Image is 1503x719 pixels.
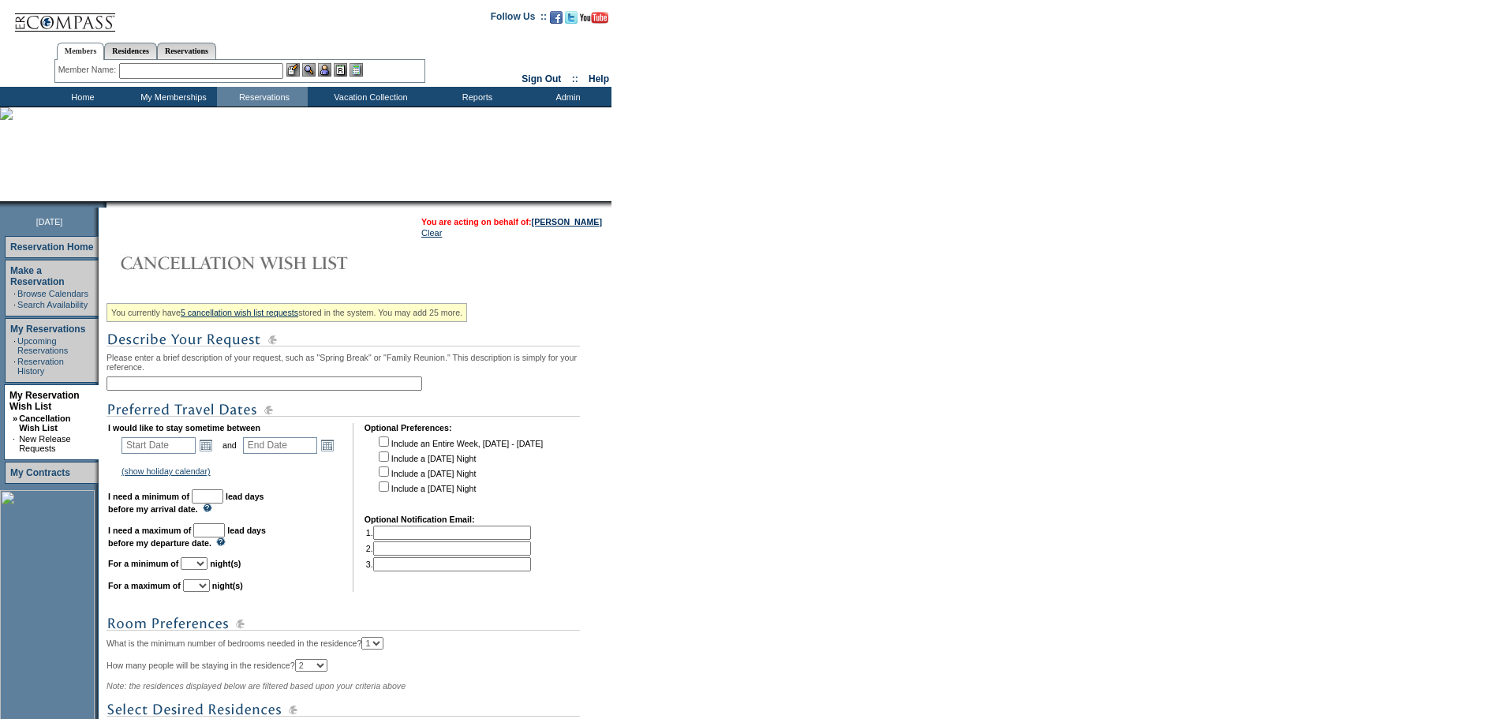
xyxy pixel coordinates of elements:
a: Upcoming Reservations [17,336,68,355]
td: Reservations [217,87,308,107]
img: Cancellation Wish List [107,247,422,279]
a: Residences [104,43,157,59]
span: [DATE] [36,217,63,227]
img: View [302,63,316,77]
img: Become our fan on Facebook [550,11,563,24]
a: Become our fan on Facebook [550,16,563,25]
b: I need a minimum of [108,492,189,501]
img: b_edit.gif [286,63,300,77]
td: Reports [430,87,521,107]
a: 5 cancellation wish list requests [181,308,298,317]
td: · [13,300,16,309]
img: promoShadowLeftCorner.gif [101,201,107,208]
input: Date format: M/D/Y. Shortcut keys: [T] for Today. [UP] or [.] for Next Day. [DOWN] or [,] for Pre... [243,437,317,454]
img: blank.gif [107,201,108,208]
img: Impersonate [318,63,331,77]
td: My Memberships [126,87,217,107]
img: Reservations [334,63,347,77]
a: Clear [421,228,442,238]
td: · [13,357,16,376]
span: Note: the residences displayed below are filtered based upon your criteria above [107,681,406,691]
td: and [220,434,239,456]
b: I would like to stay sometime between [108,423,260,433]
a: New Release Requests [19,434,70,453]
b: I need a maximum of [108,526,191,535]
b: Optional Preferences: [365,423,452,433]
a: [PERSON_NAME] [532,217,602,227]
a: Reservation History [17,357,64,376]
td: 3. [366,557,531,571]
b: night(s) [210,559,241,568]
img: b_calculator.gif [350,63,363,77]
img: Follow us on Twitter [565,11,578,24]
td: · [13,336,16,355]
a: Browse Calendars [17,289,88,298]
a: Help [589,73,609,84]
b: For a minimum of [108,559,178,568]
a: Members [57,43,105,60]
td: Include an Entire Week, [DATE] - [DATE] Include a [DATE] Night Include a [DATE] Night Include a [... [376,434,543,504]
a: My Reservation Wish List [9,390,80,412]
span: :: [572,73,578,84]
div: You currently have stored in the system. You may add 25 more. [107,303,467,322]
b: » [13,414,17,423]
img: subTtlRoomPreferences.gif [107,614,580,634]
a: Sign Out [522,73,561,84]
a: Open the calendar popup. [319,436,336,454]
b: night(s) [212,581,243,590]
b: For a maximum of [108,581,181,590]
input: Date format: M/D/Y. Shortcut keys: [T] for Today. [UP] or [.] for Next Day. [DOWN] or [,] for Pre... [122,437,196,454]
td: Home [36,87,126,107]
td: · [13,434,17,453]
a: My Reservations [10,324,85,335]
td: 1. [366,526,531,540]
img: questionMark_lightBlue.gif [216,537,226,546]
a: Cancellation Wish List [19,414,70,433]
a: (show holiday calendar) [122,466,211,476]
a: Open the calendar popup. [197,436,215,454]
b: lead days before my departure date. [108,526,266,548]
img: questionMark_lightBlue.gif [203,504,212,512]
a: Subscribe to our YouTube Channel [580,16,608,25]
a: Reservation Home [10,242,93,253]
b: Optional Notification Email: [365,515,475,524]
a: Search Availability [17,300,88,309]
b: lead days before my arrival date. [108,492,264,514]
a: Reservations [157,43,216,59]
td: · [13,289,16,298]
td: Admin [521,87,611,107]
a: Make a Reservation [10,265,65,287]
img: Subscribe to our YouTube Channel [580,12,608,24]
span: You are acting on behalf of: [421,217,602,227]
div: Member Name: [58,63,119,77]
a: Follow us on Twitter [565,16,578,25]
td: Vacation Collection [308,87,430,107]
td: Follow Us :: [491,9,547,28]
td: 2. [366,541,531,556]
a: My Contracts [10,467,70,478]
